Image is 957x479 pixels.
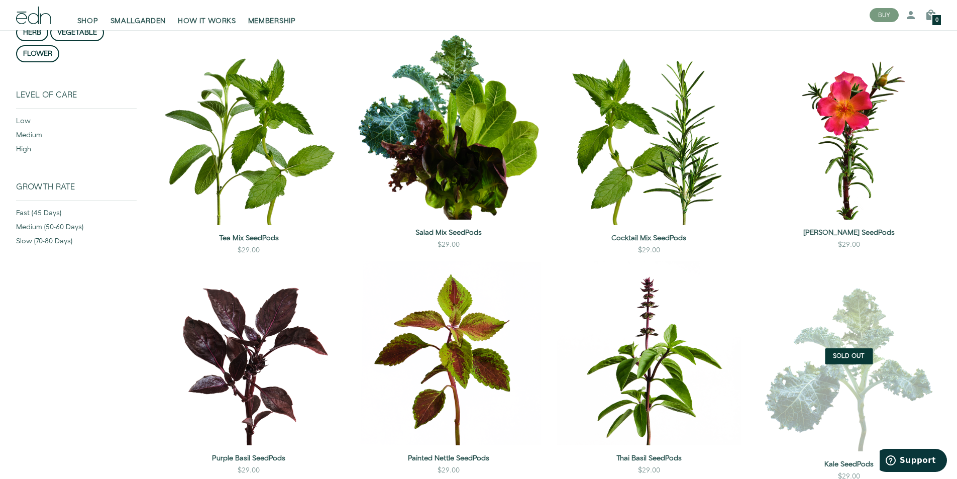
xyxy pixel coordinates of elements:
[50,24,104,41] button: vegetable
[238,245,260,255] div: $29.00
[757,459,941,469] a: Kale SeedPods
[557,453,741,463] a: Thai Basil SeedPods
[638,465,660,475] div: $29.00
[357,261,541,445] img: Painted Nettle SeedPods
[16,208,137,222] div: fast (45 days)
[242,4,302,26] a: MEMBERSHIP
[157,233,341,243] a: Tea Mix SeedPods
[557,261,741,445] img: Thai Basil SeedPods
[935,18,938,23] span: 0
[557,35,741,225] img: Cocktail Mix SeedPods
[238,465,260,475] div: $29.00
[16,144,137,158] div: high
[438,240,460,250] div: $29.00
[157,35,341,225] img: Tea Mix SeedPods
[357,228,541,238] a: Salad Mix SeedPods
[172,4,242,26] a: HOW IT WORKS
[77,16,98,26] span: SHOP
[16,24,48,41] button: herb
[757,228,941,238] a: [PERSON_NAME] SeedPods
[16,90,137,108] div: Level of Care
[104,4,172,26] a: SMALLGARDEN
[16,116,137,130] div: low
[16,45,59,62] button: flower
[157,453,341,463] a: Purple Basil SeedPods
[248,16,296,26] span: MEMBERSHIP
[16,236,137,250] div: slow (70-80 days)
[757,35,941,219] img: Moss Rose SeedPods
[870,8,899,22] button: BUY
[16,130,137,144] div: medium
[71,4,104,26] a: SHOP
[438,465,460,475] div: $29.00
[557,233,741,243] a: Cocktail Mix SeedPods
[357,35,541,219] img: Salad Mix SeedPods
[16,222,137,236] div: medium (50-60 days)
[638,245,660,255] div: $29.00
[838,240,860,250] div: $29.00
[178,16,236,26] span: HOW IT WORKS
[157,261,341,445] img: Purple Basil SeedPods
[357,453,541,463] a: Painted Nettle SeedPods
[833,353,865,359] span: Sold Out
[757,261,941,451] img: Kale SeedPods
[880,449,947,474] iframe: Opens a widget where you can find more information
[111,16,166,26] span: SMALLGARDEN
[16,182,137,200] div: Growth Rate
